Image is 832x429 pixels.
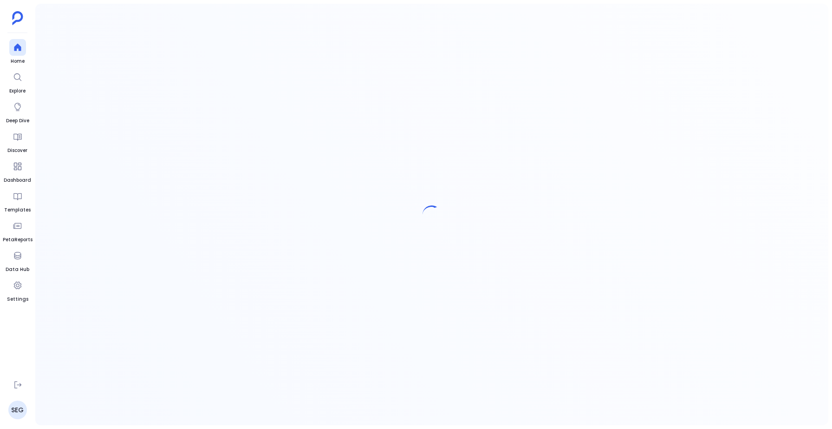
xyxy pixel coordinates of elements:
[3,218,32,244] a: PetaReports
[7,128,27,154] a: Discover
[6,266,29,273] span: Data Hub
[8,401,27,419] a: SEG
[4,177,31,184] span: Dashboard
[9,58,26,65] span: Home
[3,236,32,244] span: PetaReports
[6,247,29,273] a: Data Hub
[7,277,28,303] a: Settings
[6,117,29,125] span: Deep Dive
[4,206,31,214] span: Templates
[9,69,26,95] a: Explore
[7,147,27,154] span: Discover
[12,11,23,25] img: petavue logo
[7,296,28,303] span: Settings
[4,188,31,214] a: Templates
[9,87,26,95] span: Explore
[9,39,26,65] a: Home
[4,158,31,184] a: Dashboard
[6,99,29,125] a: Deep Dive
